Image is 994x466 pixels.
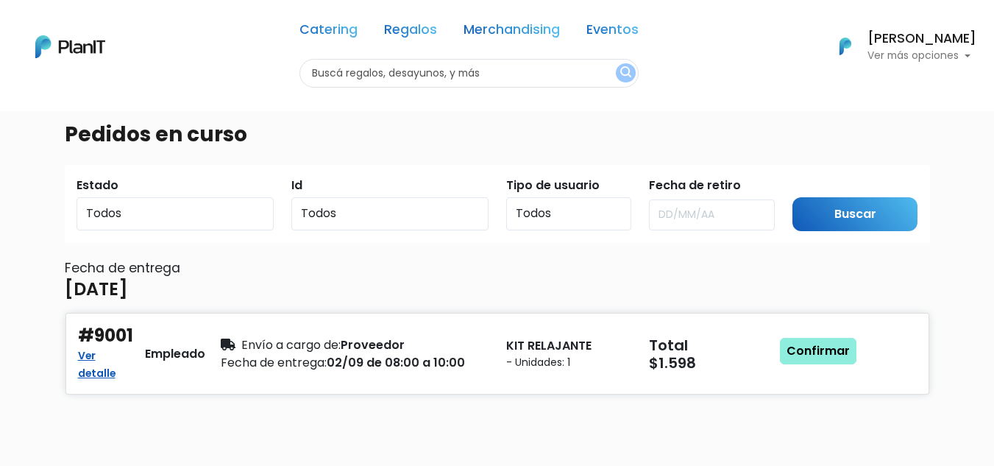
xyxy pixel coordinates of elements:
h6: [PERSON_NAME] [867,32,976,46]
span: Fecha de entrega: [221,354,327,371]
a: Eventos [586,24,639,41]
p: KIT RELAJANTE [506,337,631,355]
label: Submit [792,177,835,194]
h5: $1.598 [649,354,774,372]
label: Fecha de retiro [649,177,741,194]
input: DD/MM/AA [649,200,775,230]
button: #9001 Ver detalle Empleado Envío a cargo de:Proveedor Fecha de entrega:02/09 de 08:00 a 10:00 KIT... [65,312,930,395]
span: Envío a cargo de: [241,336,341,353]
img: search_button-432b6d5273f82d61273b3651a40e1bd1b912527efae98b1b7a1b2c0702e16a8d.svg [620,66,631,80]
input: Buscá regalos, desayunos, y más [299,59,639,88]
h4: #9001 [78,325,133,347]
a: Confirmar [780,338,856,364]
h6: Fecha de entrega [65,261,930,276]
a: Merchandising [464,24,560,41]
a: Ver detalle [78,345,116,381]
small: - Unidades: 1 [506,355,631,370]
h3: Pedidos en curso [65,122,247,147]
div: Proveedor [221,336,489,354]
a: Catering [299,24,358,41]
input: Buscar [792,197,918,232]
p: Ver más opciones [867,51,976,61]
img: PlanIt Logo [35,35,105,58]
button: PlanIt Logo [PERSON_NAME] Ver más opciones [820,27,976,66]
div: 02/09 de 08:00 a 10:00 [221,354,489,372]
label: Estado [77,177,118,194]
label: Tipo de usuario [506,177,600,194]
a: Regalos [384,24,437,41]
div: Empleado [145,345,205,363]
label: Id [291,177,302,194]
img: PlanIt Logo [829,30,862,63]
h5: Total [649,336,771,354]
h4: [DATE] [65,279,128,300]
